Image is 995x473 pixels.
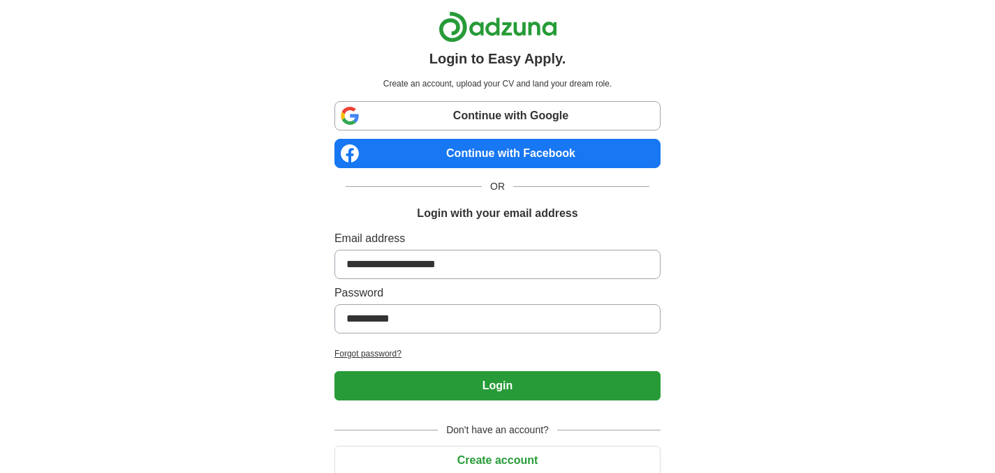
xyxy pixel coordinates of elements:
span: Don't have an account? [438,423,557,437]
a: Forgot password? [334,347,661,360]
label: Email address [334,230,661,247]
img: Adzuna logo [438,11,557,43]
label: Password [334,285,661,301]
button: Login [334,371,661,400]
p: Create an account, upload your CV and land your dream role. [337,77,658,90]
a: Create account [334,454,661,466]
a: Continue with Facebook [334,139,661,168]
h1: Login with your email address [417,205,577,222]
a: Continue with Google [334,101,661,130]
h1: Login to Easy Apply. [429,48,566,69]
span: OR [482,179,513,194]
